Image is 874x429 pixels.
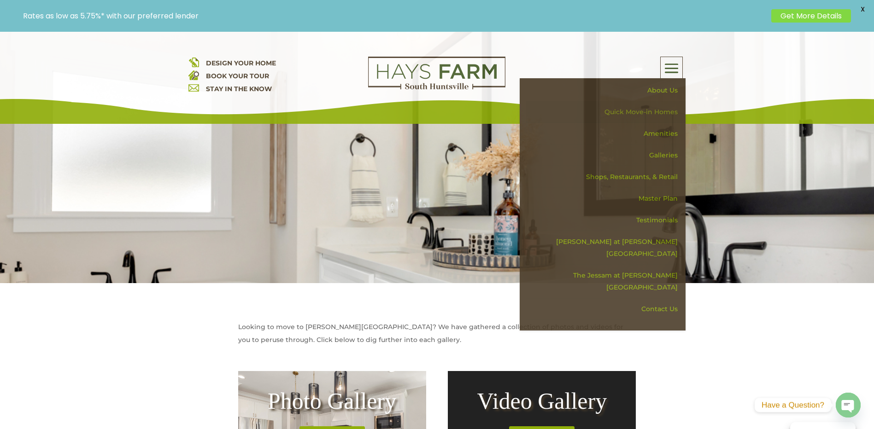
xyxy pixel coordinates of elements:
a: BOOK YOUR TOUR [206,72,269,80]
a: Testimonials [526,209,686,231]
a: The Jessam at [PERSON_NAME][GEOGRAPHIC_DATA] [526,265,686,298]
a: DESIGN YOUR HOME [206,59,276,67]
a: Galleries [526,145,686,166]
h2: Photo Gallery [257,389,408,417]
a: STAY IN THE KNOW [206,85,272,93]
a: Amenities [526,123,686,145]
a: Contact Us [526,298,686,320]
a: Get More Details [771,9,851,23]
img: Logo [368,57,505,90]
h2: Video Gallery [466,389,617,417]
a: [PERSON_NAME] at [PERSON_NAME][GEOGRAPHIC_DATA] [526,231,686,265]
a: About Us [526,80,686,101]
a: Shops, Restaurants, & Retail [526,166,686,188]
a: hays farm homes huntsville development [368,83,505,92]
span: X [856,2,869,16]
img: design your home [188,57,199,67]
a: Master Plan [526,188,686,209]
a: Quick Move-in Homes [526,101,686,123]
p: Rates as low as 5.75%* with our preferred lender [23,12,767,20]
p: Looking to move to [PERSON_NAME][GEOGRAPHIC_DATA]? We have gathered a collection of photos and vi... [238,320,636,346]
img: book your home tour [188,70,199,80]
